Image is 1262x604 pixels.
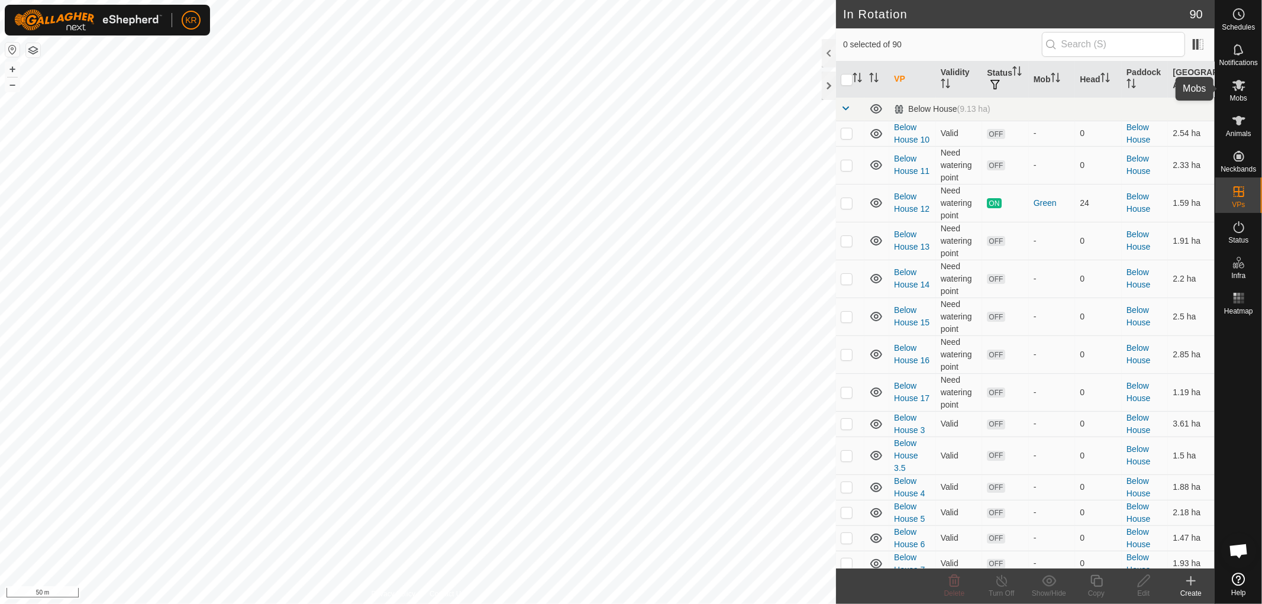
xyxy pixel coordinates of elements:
[1034,273,1071,285] div: -
[1042,32,1185,57] input: Search (S)
[987,160,1005,170] span: OFF
[987,559,1005,569] span: OFF
[978,588,1025,599] div: Turn Off
[889,62,936,98] th: VP
[1034,311,1071,323] div: -
[1168,500,1215,525] td: 2.18 ha
[1127,230,1150,251] a: Below House
[1075,146,1122,184] td: 0
[5,62,20,76] button: +
[936,373,983,411] td: Need watering point
[1122,62,1169,98] th: Paddock
[1075,335,1122,373] td: 0
[936,298,983,335] td: Need watering point
[1127,80,1136,90] p-sorticon: Activate to sort
[894,527,925,549] a: Below House 6
[1075,525,1122,551] td: 0
[1215,568,1262,601] a: Help
[1075,222,1122,260] td: 0
[894,192,929,214] a: Below House 12
[1075,500,1122,525] td: 0
[936,222,983,260] td: Need watering point
[936,121,983,146] td: Valid
[1051,75,1060,84] p-sorticon: Activate to sort
[936,474,983,500] td: Valid
[1034,235,1071,247] div: -
[1127,154,1150,176] a: Below House
[1075,184,1122,222] td: 24
[894,343,929,365] a: Below House 16
[987,274,1005,284] span: OFF
[1221,166,1256,173] span: Neckbands
[1075,260,1122,298] td: 0
[1168,298,1215,335] td: 2.5 ha
[936,411,983,437] td: Valid
[1226,130,1251,137] span: Animals
[1168,411,1215,437] td: 3.61 ha
[1012,68,1022,77] p-sorticon: Activate to sort
[1168,373,1215,411] td: 1.19 ha
[1168,260,1215,298] td: 2.2 ha
[894,230,929,251] a: Below House 13
[1034,450,1071,462] div: -
[1168,335,1215,373] td: 2.85 ha
[894,502,925,524] a: Below House 5
[1073,588,1120,599] div: Copy
[987,534,1005,544] span: OFF
[1231,272,1245,279] span: Infra
[987,236,1005,246] span: OFF
[1192,80,1201,90] p-sorticon: Activate to sort
[1168,551,1215,576] td: 1.93 ha
[987,419,1005,429] span: OFF
[1168,121,1215,146] td: 2.54 ha
[894,267,929,289] a: Below House 14
[843,7,1190,21] h2: In Rotation
[1168,184,1215,222] td: 1.59 ha
[1075,62,1122,98] th: Head
[1034,532,1071,544] div: -
[1034,386,1071,399] div: -
[936,146,983,184] td: Need watering point
[1034,557,1071,570] div: -
[1127,413,1150,435] a: Below House
[944,589,965,597] span: Delete
[853,75,862,84] p-sorticon: Activate to sort
[1168,62,1215,98] th: [GEOGRAPHIC_DATA] Area
[1127,343,1150,365] a: Below House
[987,312,1005,322] span: OFF
[987,198,1001,208] span: ON
[1232,201,1245,208] span: VPs
[1221,533,1257,569] a: Open chat
[1075,411,1122,437] td: 0
[894,476,925,498] a: Below House 4
[1034,197,1071,209] div: Green
[185,14,196,27] span: KR
[1127,527,1150,549] a: Below House
[1167,588,1215,599] div: Create
[1127,381,1150,403] a: Below House
[936,184,983,222] td: Need watering point
[1168,222,1215,260] td: 1.91 ha
[987,387,1005,398] span: OFF
[987,508,1005,518] span: OFF
[1034,159,1071,172] div: -
[987,350,1005,360] span: OFF
[1127,502,1150,524] a: Below House
[936,500,983,525] td: Valid
[1075,437,1122,474] td: 0
[1231,589,1246,596] span: Help
[869,75,879,84] p-sorticon: Activate to sort
[1127,553,1150,574] a: Below House
[1075,373,1122,411] td: 0
[1029,62,1076,98] th: Mob
[1120,588,1167,599] div: Edit
[1230,95,1247,102] span: Mobs
[894,305,929,327] a: Below House 15
[894,413,925,435] a: Below House 3
[936,525,983,551] td: Valid
[1025,588,1073,599] div: Show/Hide
[1127,476,1150,498] a: Below House
[1127,444,1150,466] a: Below House
[1034,481,1071,493] div: -
[894,553,925,574] a: Below House 7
